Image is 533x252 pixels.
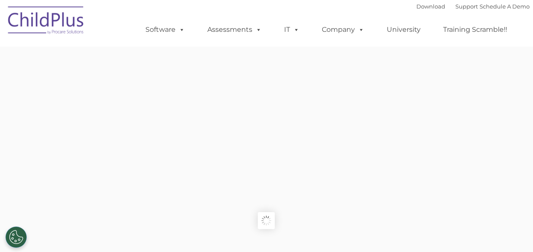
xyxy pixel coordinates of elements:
a: Schedule A Demo [480,3,530,10]
img: ChildPlus by Procare Solutions [4,0,89,43]
a: Assessments [199,21,270,38]
a: Software [137,21,193,38]
a: University [378,21,429,38]
a: Support [455,3,478,10]
a: Download [416,3,445,10]
a: IT [276,21,308,38]
a: Company [313,21,373,38]
button: Cookies Settings [6,227,27,248]
font: | [416,3,530,10]
a: Training Scramble!! [435,21,516,38]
